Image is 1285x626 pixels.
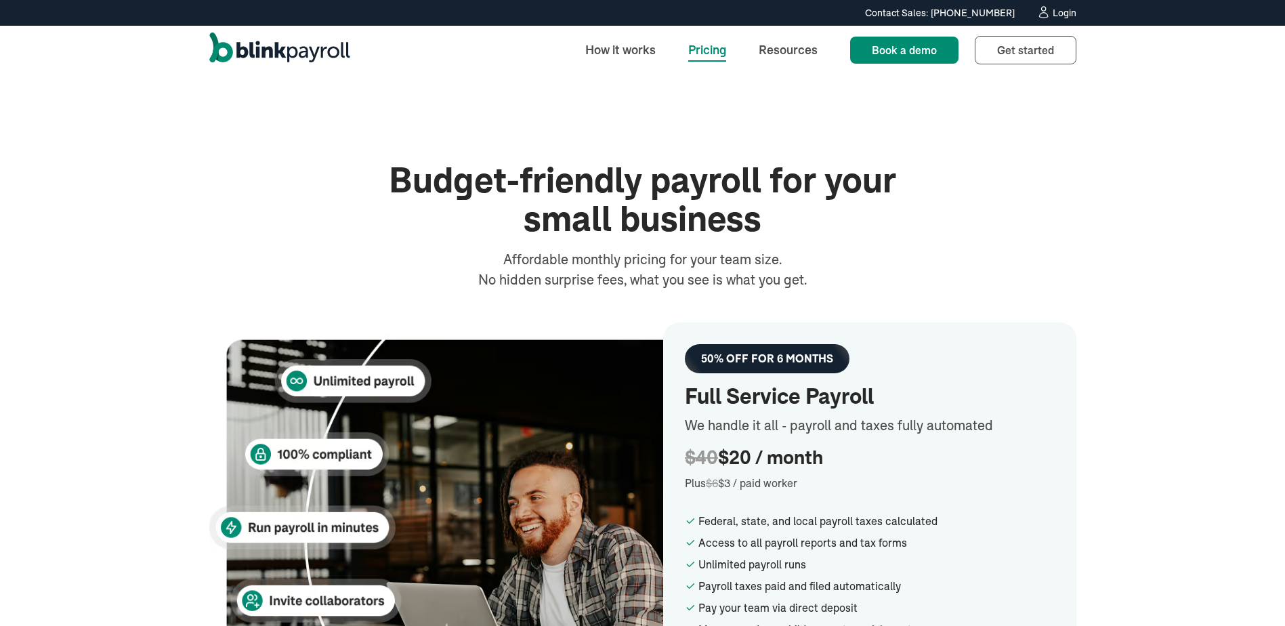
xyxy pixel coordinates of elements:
div: Unlimited payroll runs [698,556,1055,572]
div: $20 / month [685,446,1055,469]
div: Affordable monthly pricing for your team size. No hidden surprise fees, what you see is what you ... [475,249,811,290]
div: Pay your team via direct deposit [698,600,1055,616]
span: Get started [997,43,1054,57]
div: Plus $3 / paid worker [685,475,1055,491]
div: Contact Sales: [PHONE_NUMBER] [865,6,1015,20]
a: Book a demo [850,37,959,64]
span: $40 [685,447,718,468]
span: $6 [706,476,718,490]
div: 50% OFF FOR 6 MONTHS [701,352,833,365]
div: We handle it all - payroll and taxes fully automated [685,415,1055,436]
div: Login [1053,8,1076,18]
div: Federal, state, and local payroll taxes calculated [698,513,1055,529]
h1: Budget-friendly payroll for your small business [372,161,914,238]
a: home [209,33,350,68]
h2: Full Service Payroll [685,384,1055,410]
a: Login [1036,5,1076,20]
div: Access to all payroll reports and tax forms [698,535,1055,551]
a: Get started [975,36,1076,64]
a: Pricing [677,35,737,64]
span: Book a demo [872,43,937,57]
a: Resources [748,35,828,64]
div: Payroll taxes paid and filed automatically [698,578,1055,594]
a: How it works [574,35,667,64]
